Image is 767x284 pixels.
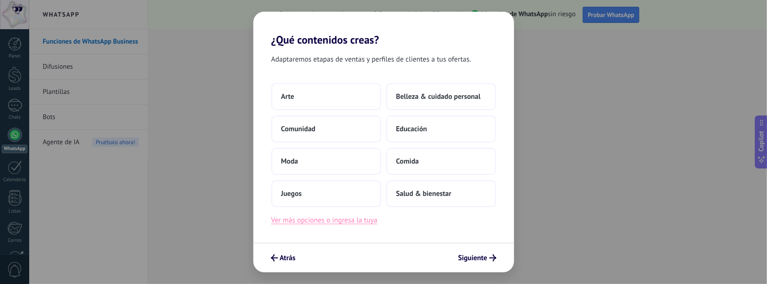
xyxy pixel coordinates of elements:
span: Salud & bienestar [396,189,452,198]
button: Ver más opciones o ingresa la tuya [271,214,377,226]
span: Juegos [281,189,302,198]
button: Moda [271,148,381,175]
span: Siguiente [458,255,488,261]
span: Comunidad [281,124,316,133]
button: Comida [386,148,496,175]
button: Comunidad [271,115,381,142]
button: Juegos [271,180,381,207]
button: Salud & bienestar [386,180,496,207]
span: Atrás [280,255,296,261]
span: Educación [396,124,427,133]
button: Belleza & cuidado personal [386,83,496,110]
span: Belleza & cuidado personal [396,92,481,101]
span: Adaptaremos etapas de ventas y perfiles de clientes a tus ofertas. [271,53,471,65]
span: Comida [396,157,419,166]
button: Atrás [267,250,300,266]
span: Moda [281,157,298,166]
h2: ¿Qué contenidos creas? [253,12,514,46]
span: Arte [281,92,294,101]
button: Siguiente [454,250,501,266]
button: Educación [386,115,496,142]
button: Arte [271,83,381,110]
